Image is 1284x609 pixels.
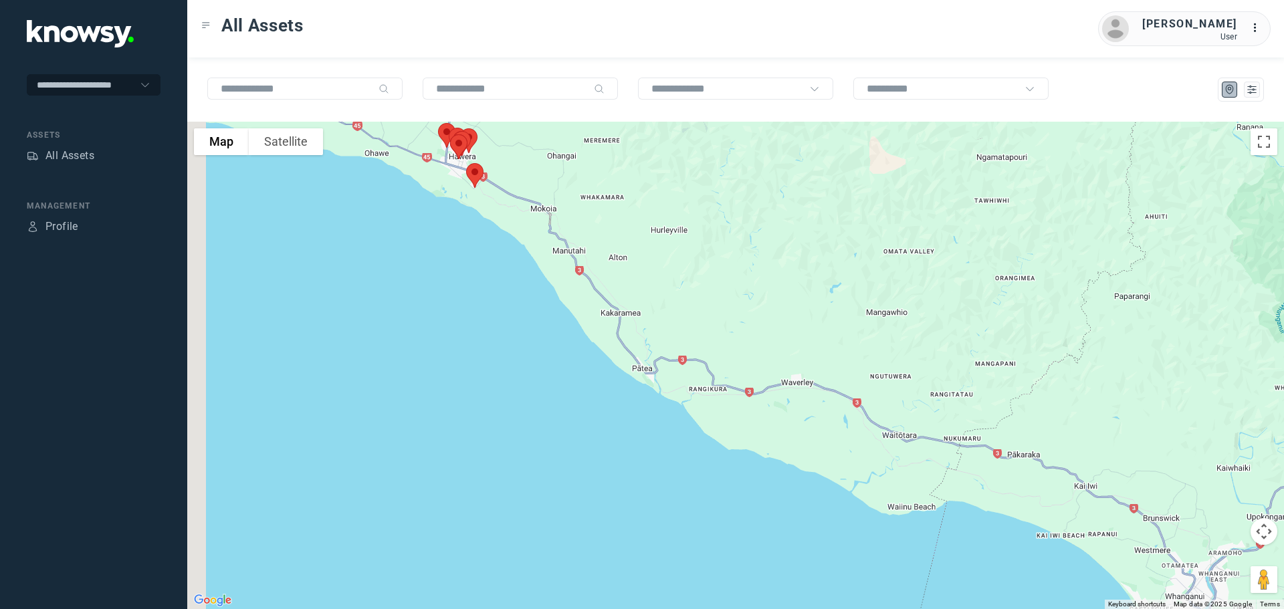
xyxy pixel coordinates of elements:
[27,200,160,212] div: Management
[1102,15,1129,42] img: avatar.png
[1246,84,1258,96] div: List
[191,592,235,609] img: Google
[201,21,211,30] div: Toggle Menu
[1251,566,1277,593] button: Drag Pegman onto the map to open Street View
[1251,128,1277,155] button: Toggle fullscreen view
[27,20,134,47] img: Application Logo
[27,129,160,141] div: Assets
[1142,32,1237,41] div: User
[191,592,235,609] a: Open this area in Google Maps (opens a new window)
[45,148,94,164] div: All Assets
[379,84,389,94] div: Search
[45,219,78,235] div: Profile
[221,13,304,37] span: All Assets
[1251,518,1277,545] button: Map camera controls
[27,219,78,235] a: ProfileProfile
[1260,600,1280,608] a: Terms
[27,150,39,162] div: Assets
[1108,600,1166,609] button: Keyboard shortcuts
[1251,20,1267,38] div: :
[27,148,94,164] a: AssetsAll Assets
[249,128,323,155] button: Show satellite imagery
[594,84,605,94] div: Search
[1251,23,1265,33] tspan: ...
[27,221,39,233] div: Profile
[1251,20,1267,36] div: :
[1174,600,1252,608] span: Map data ©2025 Google
[1224,84,1236,96] div: Map
[1142,16,1237,32] div: [PERSON_NAME]
[194,128,249,155] button: Show street map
